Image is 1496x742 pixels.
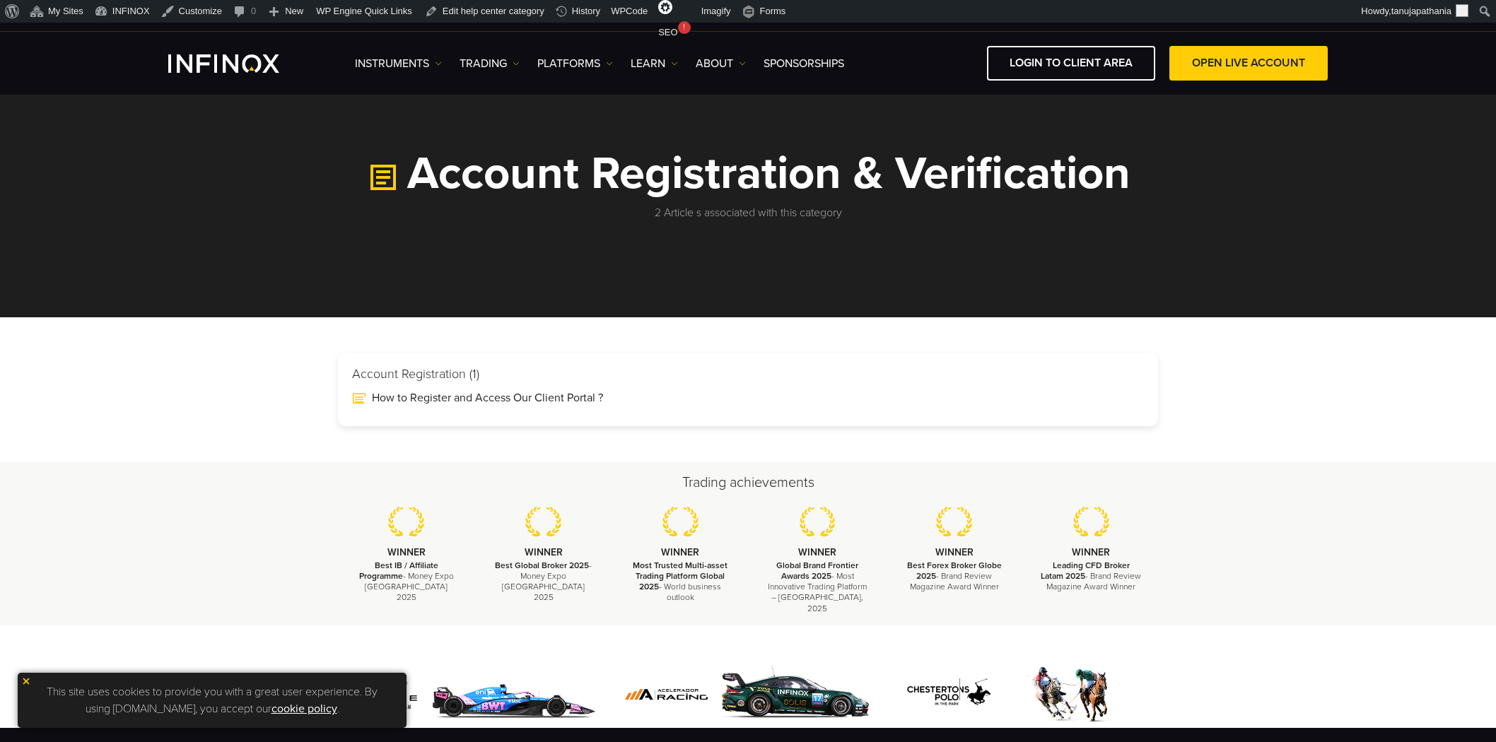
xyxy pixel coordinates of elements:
p: - Brand Review Magazine Award Winner [1041,560,1143,593]
a: How to Register and Access Our Client Portal ? [352,389,1144,406]
p: - Most Innovative Trading Platform – [GEOGRAPHIC_DATA], 2025 [766,560,868,614]
strong: Best IB / Affiliate Programme [359,560,438,581]
strong: Most Trusted Multi-asset Trading Platform Global 2025 [633,560,727,591]
a: PLATFORMS [537,55,613,72]
a: SPONSORSHIPS [764,55,844,72]
a: OPEN LIVE ACCOUNT [1169,46,1328,81]
strong: WINNER [661,546,699,558]
a: TRADING [460,55,520,72]
a: ABOUT [696,55,746,72]
strong: WINNER [387,546,426,558]
p: - Money Expo [GEOGRAPHIC_DATA] 2025 [356,560,457,603]
strong: WINNER [525,546,563,558]
strong: WINNER [798,546,836,558]
h3: Account Registration (1) [352,367,1144,382]
div: ! [678,21,691,34]
p: - Brand Review Magazine Award Winner [904,560,1005,593]
a: cookie policy [271,702,337,716]
img: yellow close icon [21,676,31,686]
a: LOGIN TO CLIENT AREA [987,46,1155,81]
h2: Trading achievements [338,473,1158,493]
p: - Money Expo [GEOGRAPHIC_DATA] 2025 [493,560,595,603]
strong: Leading CFD Broker Latam 2025 [1041,560,1130,581]
p: - World business outlook [629,560,731,603]
strong: WINNER [1072,546,1110,558]
span: tanujapathania [1391,6,1451,16]
p: This site uses cookies to provide you with a great user experience. By using [DOMAIN_NAME], you a... [25,680,399,721]
a: INFINOX Logo [168,54,312,73]
a: Instruments [355,55,442,72]
strong: Global Brand Frontier Awards 2025 [776,560,858,581]
strong: Best Global Broker 2025 [495,560,589,570]
h1: Account Registration & Verification [338,150,1158,198]
strong: WINNER [935,546,974,558]
p: 2 Article s associated with this category [338,204,1158,221]
span: SEO [658,27,677,37]
strong: Best Forex Broker Globe 2025 [907,560,1002,581]
a: Learn [631,55,678,72]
